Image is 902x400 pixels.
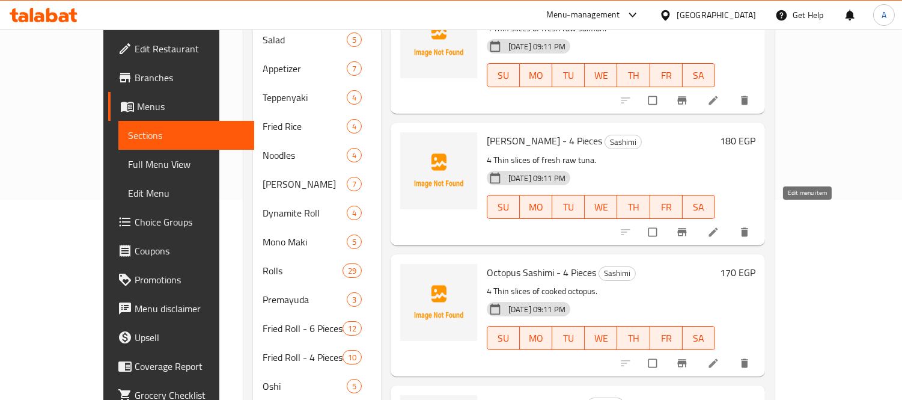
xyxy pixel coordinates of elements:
[135,215,245,229] span: Choice Groups
[347,235,362,249] div: items
[128,157,245,171] span: Full Menu View
[622,330,645,347] span: TH
[641,352,666,375] span: Select to update
[347,34,361,46] span: 5
[108,265,254,294] a: Promotions
[590,67,612,84] span: WE
[347,179,361,190] span: 7
[590,330,612,347] span: WE
[253,285,381,314] div: Premayuda3
[347,92,361,103] span: 4
[128,128,245,143] span: Sections
[253,256,381,285] div: Rolls29
[347,32,362,47] div: items
[263,350,343,365] span: Fried Roll - 4 Pieces
[253,198,381,227] div: Dynamite Roll4
[585,63,617,87] button: WE
[347,150,361,161] span: 4
[622,67,645,84] span: TH
[347,379,362,393] div: items
[343,263,362,278] div: items
[687,67,710,84] span: SA
[263,292,347,307] span: Premayuda
[683,326,715,350] button: SA
[263,206,347,220] div: Dynamite Roll
[118,121,254,150] a: Sections
[731,350,760,377] button: delete
[253,141,381,170] div: Noodles4
[525,198,547,216] span: MO
[669,87,698,114] button: Branch-specific-item
[263,61,347,76] div: Appetizer
[520,326,552,350] button: MO
[253,54,381,83] div: Appetizer7
[617,195,650,219] button: TH
[655,67,678,84] span: FR
[108,352,254,381] a: Coverage Report
[641,221,666,244] span: Select to update
[263,263,343,278] span: Rolls
[731,87,760,114] button: delete
[504,173,570,184] span: [DATE] 09:11 PM
[135,301,245,316] span: Menu disclaimer
[128,186,245,200] span: Edit Menu
[683,195,715,219] button: SA
[347,236,361,248] span: 5
[347,63,361,75] span: 7
[487,284,715,299] p: 4 Thin slices of cooked octopus.
[552,326,585,350] button: TU
[263,90,347,105] span: Teppenyaki
[617,63,650,87] button: TH
[599,266,636,281] div: Sashimi
[400,1,477,78] img: Salmon Sashimi - 4 Pieces
[108,294,254,323] a: Menu disclaimer
[263,177,347,191] span: [PERSON_NAME]
[343,321,362,336] div: items
[882,8,886,22] span: A
[135,42,245,56] span: Edit Restaurant
[546,8,620,22] div: Menu-management
[253,343,381,372] div: Fried Roll - 4 Pieces10
[669,350,698,377] button: Branch-specific-item
[655,198,678,216] span: FR
[137,99,245,114] span: Menus
[683,63,715,87] button: SA
[487,263,596,282] span: Octopus Sashimi - 4 Pieces
[487,195,520,219] button: SU
[118,179,254,208] a: Edit Menu
[263,235,347,249] span: Mono Maki
[520,195,552,219] button: MO
[687,198,710,216] span: SA
[347,294,361,306] span: 3
[253,314,381,343] div: Fried Roll - 6 Pieces12
[253,170,381,198] div: [PERSON_NAME]7
[400,264,477,341] img: Octopus Sashimi - 4 Pieces
[135,70,245,85] span: Branches
[263,379,347,393] span: Oshi
[641,89,666,112] span: Select to update
[552,63,585,87] button: TU
[552,195,585,219] button: TU
[347,148,362,162] div: items
[253,112,381,141] div: Fried Rice4
[347,381,361,392] span: 5
[108,34,254,63] a: Edit Restaurant
[343,352,361,363] span: 10
[605,135,642,149] div: Sashimi
[492,198,515,216] span: SU
[487,153,715,168] p: 4 Thin slices of fresh raw tuna.
[557,198,580,216] span: TU
[253,25,381,54] div: Salad5
[492,67,515,84] span: SU
[263,119,347,134] span: Fried Rice
[590,198,612,216] span: WE
[650,63,683,87] button: FR
[504,41,570,52] span: [DATE] 09:11 PM
[622,198,645,216] span: TH
[487,326,520,350] button: SU
[253,227,381,256] div: Mono Maki5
